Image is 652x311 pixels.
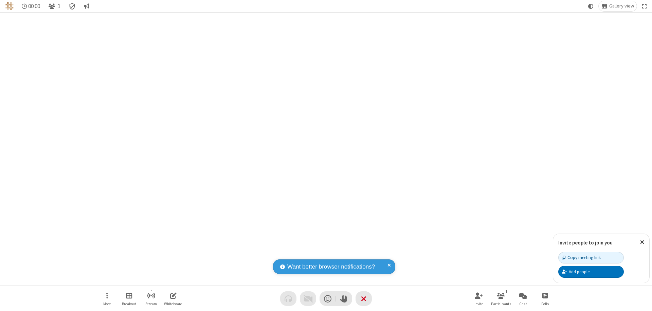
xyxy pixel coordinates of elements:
div: Timer [19,1,43,11]
div: Copy meeting link [562,254,601,261]
span: Breakout [122,302,136,306]
div: 1 [504,289,509,295]
button: Send a reaction [320,291,336,306]
button: Raise hand [336,291,352,306]
button: Open participant list [46,1,63,11]
span: 1 [58,3,60,10]
label: Invite people to join you [558,239,613,246]
button: Start streaming [141,289,161,308]
span: Want better browser notifications? [287,262,375,271]
button: Invite participants (⌘+Shift+I) [469,289,489,308]
button: Video [300,291,316,306]
span: Whiteboard [164,302,182,306]
span: Stream [145,302,157,306]
button: Add people [558,266,624,277]
button: Audio problem - check your Internet connection or call by phone [280,291,296,306]
button: Fullscreen [639,1,650,11]
div: Meeting details Encryption enabled [66,1,79,11]
button: Conversation [81,1,92,11]
button: Change layout [599,1,637,11]
button: Open chat [513,289,533,308]
button: Open menu [97,289,117,308]
button: Open participant list [491,289,511,308]
span: Gallery view [609,3,634,9]
button: Manage Breakout Rooms [119,289,139,308]
span: More [103,302,111,306]
button: Using system theme [585,1,596,11]
button: Copy meeting link [558,252,624,263]
button: Open poll [535,289,555,308]
button: End or leave meeting [356,291,372,306]
span: Invite [474,302,483,306]
span: 00:00 [28,3,40,10]
img: QA Selenium DO NOT DELETE OR CHANGE [5,2,14,10]
button: Open shared whiteboard [163,289,183,308]
span: Chat [519,302,527,306]
button: Close popover [635,234,649,251]
span: Polls [541,302,549,306]
span: Participants [491,302,511,306]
